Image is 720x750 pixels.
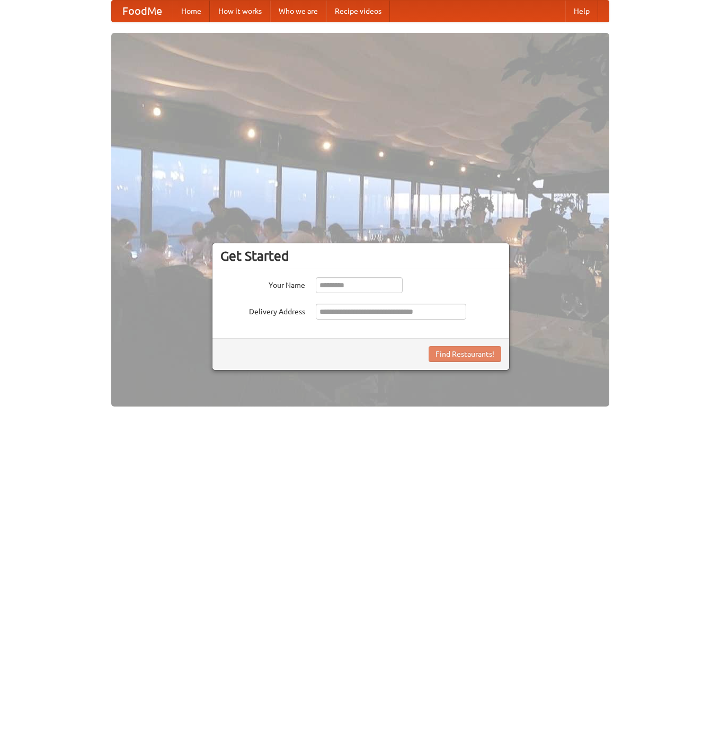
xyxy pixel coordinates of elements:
[210,1,270,22] a: How it works
[429,346,501,362] button: Find Restaurants!
[220,304,305,317] label: Delivery Address
[270,1,326,22] a: Who we are
[565,1,598,22] a: Help
[173,1,210,22] a: Home
[326,1,390,22] a: Recipe videos
[220,277,305,290] label: Your Name
[220,248,501,264] h3: Get Started
[112,1,173,22] a: FoodMe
